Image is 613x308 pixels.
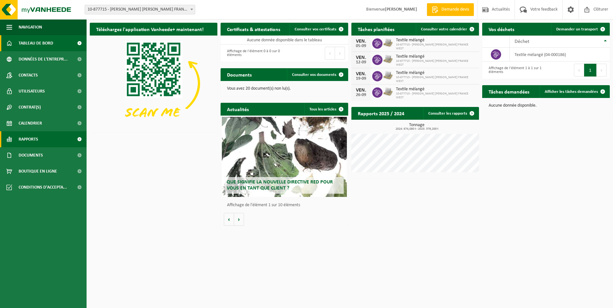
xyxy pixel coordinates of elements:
td: textile mélangé (04-000186) [510,48,610,61]
div: VEN. [355,88,367,93]
div: 12-09 [355,60,367,65]
span: Conditions d'accepta... [19,179,67,195]
a: Consulter votre calendrier [416,23,478,36]
span: Demander un transport [556,27,598,31]
h2: Certificats & attestations [221,23,287,35]
a: Consulter les rapports [423,107,478,120]
button: Previous [325,47,335,60]
img: Download de VHEPlus App [90,36,217,131]
span: 10-877715 - [PERSON_NAME] [PERSON_NAME] FRANCE WEST [396,92,476,100]
h2: Vos déchets [482,23,521,35]
h2: Rapports 2025 / 2024 [351,107,411,119]
button: Next [597,64,607,77]
span: Afficher les tâches demandées [545,90,598,94]
span: 10-877715 - [PERSON_NAME] [PERSON_NAME] FRANCE WEST [396,59,476,67]
span: Utilisateurs [19,83,45,99]
span: Textile mélangé [396,70,476,76]
p: Aucune donnée disponible. [489,103,603,108]
button: Next [335,47,345,60]
div: 19-09 [355,77,367,81]
span: 2024: 674,080 t - 2025: 379,200 t [355,127,479,131]
a: Demander un transport [551,23,609,36]
h2: Tâches planifiées [351,23,401,35]
h2: Actualités [221,103,255,115]
img: LP-PA-00000-WDN-11 [382,86,393,97]
img: LP-PA-00000-WDN-11 [382,70,393,81]
a: Demande devis [427,3,474,16]
p: Affichage de l'élément 1 sur 10 éléments [227,203,345,207]
h2: Téléchargez l'application Vanheede+ maintenant! [90,23,210,35]
span: Consulter vos documents [292,73,336,77]
span: 10-877715 - [PERSON_NAME] [PERSON_NAME] FRANCE WEST [396,43,476,51]
span: Consulter votre calendrier [421,27,467,31]
td: Aucune donnée disponible dans le tableau [221,36,348,45]
span: Données de l'entrepr... [19,51,68,67]
h2: Tâches demandées [482,85,536,98]
span: Documents [19,147,43,163]
div: 26-09 [355,93,367,97]
span: Demande devis [440,6,471,13]
p: Vous avez 20 document(s) non lu(s). [227,86,342,91]
span: Tableau de bord [19,35,53,51]
button: Vorige [224,213,234,226]
button: 1 [584,64,597,77]
span: Consulter vos certificats [295,27,336,31]
div: VEN. [355,39,367,44]
a: Consulter vos certificats [290,23,348,36]
button: Volgende [234,213,244,226]
div: 05-09 [355,44,367,48]
h2: Documents [221,68,258,81]
span: Textile mélangé [396,87,476,92]
span: Textile mélangé [396,38,476,43]
div: Affichage de l'élément 0 à 0 sur 0 éléments [224,46,281,60]
button: Previous [574,64,584,77]
span: Boutique en ligne [19,163,57,179]
img: LP-PA-00000-WDN-11 [382,37,393,48]
h3: Tonnage [355,123,479,131]
div: VEN. [355,55,367,60]
a: Consulter vos documents [287,68,348,81]
div: Affichage de l'élément 1 à 1 sur 1 éléments [485,63,543,77]
span: 10-877715 - [PERSON_NAME] [PERSON_NAME] FRANCE WEST [396,76,476,83]
span: 10-877715 - ADLER PELZER FRANCE WEST - MORNAC [85,5,195,14]
span: Calendrier [19,115,42,131]
a: Afficher les tâches demandées [540,85,609,98]
span: Contrat(s) [19,99,41,115]
div: VEN. [355,71,367,77]
a: Tous les articles [304,103,348,116]
span: Rapports [19,131,38,147]
span: Navigation [19,19,42,35]
strong: [PERSON_NAME] [385,7,417,12]
span: Déchet [515,39,529,44]
span: Contacts [19,67,38,83]
span: Que signifie la nouvelle directive RED pour vous en tant que client ? [227,180,333,191]
a: Que signifie la nouvelle directive RED pour vous en tant que client ? [222,117,347,197]
span: Textile mélangé [396,54,476,59]
img: LP-PA-00000-WDN-11 [382,54,393,65]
